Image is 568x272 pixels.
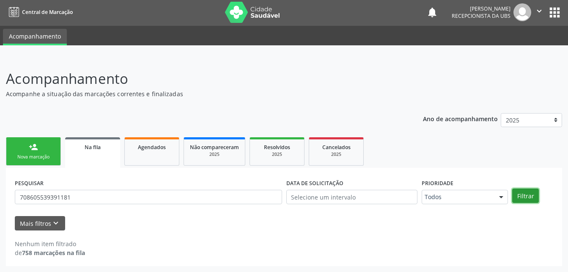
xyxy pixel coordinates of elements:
[85,144,101,151] span: Na fila
[256,151,298,158] div: 2025
[190,151,239,158] div: 2025
[15,239,85,248] div: Nenhum item filtrado
[12,154,55,160] div: Nova marcação
[531,3,547,21] button: 
[322,144,351,151] span: Cancelados
[138,144,166,151] span: Agendados
[315,151,357,158] div: 2025
[535,6,544,16] i: 
[3,29,67,45] a: Acompanhamento
[15,216,65,231] button: Mais filtroskeyboard_arrow_down
[425,193,491,201] span: Todos
[22,249,85,257] strong: 758 marcações na fila
[426,6,438,18] button: notifications
[15,248,85,257] div: de
[6,68,395,89] p: Acompanhamento
[264,144,290,151] span: Resolvidos
[513,3,531,21] img: img
[15,177,44,190] label: PESQUISAR
[512,189,539,203] button: Filtrar
[452,5,510,12] div: [PERSON_NAME]
[190,144,239,151] span: Não compareceram
[29,142,38,152] div: person_add
[423,113,498,124] p: Ano de acompanhamento
[422,177,453,190] label: Prioridade
[15,190,282,204] input: Nome, CNS
[6,89,395,98] p: Acompanhe a situação das marcações correntes e finalizadas
[452,12,510,19] span: Recepcionista da UBS
[547,5,562,20] button: apps
[51,219,60,228] i: keyboard_arrow_down
[22,8,73,16] span: Central de Marcação
[6,5,73,19] a: Central de Marcação
[286,190,418,204] input: Selecione um intervalo
[286,177,343,190] label: DATA DE SOLICITAÇÃO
